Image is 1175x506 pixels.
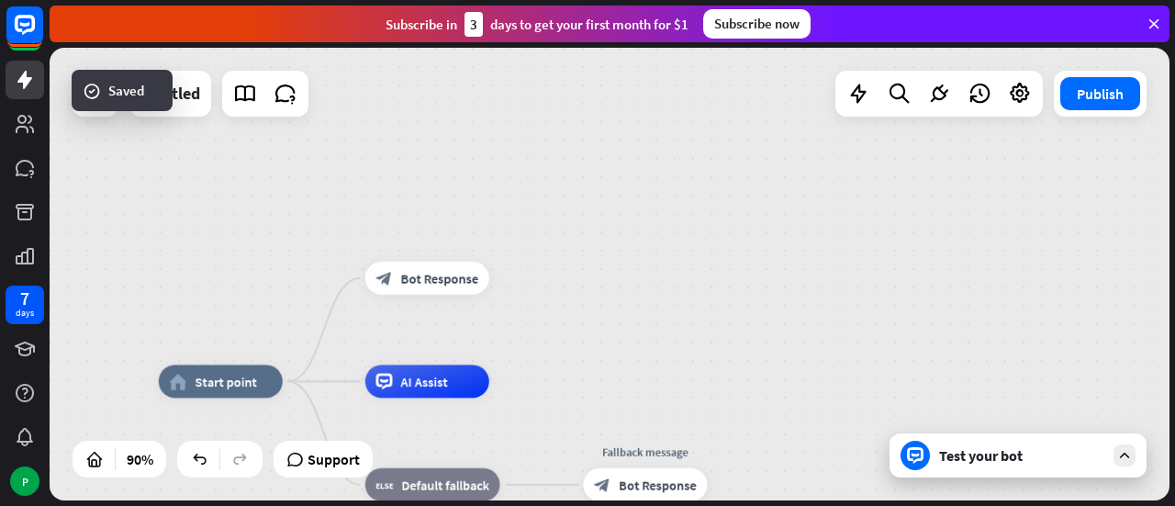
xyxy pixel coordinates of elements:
span: Saved [108,81,144,100]
div: Subscribe now [703,9,811,39]
div: days [16,307,34,320]
div: Fallback message [571,444,720,460]
span: Support [308,444,360,474]
i: success [83,82,101,100]
div: Subscribe in days to get your first month for $1 [386,12,688,37]
span: Default fallback [401,477,488,493]
div: Test your bot [939,446,1104,465]
i: block_fallback [375,477,393,493]
span: Bot Response [400,270,478,287]
i: block_bot_response [594,477,610,493]
div: 90% [121,444,159,474]
span: Bot Response [619,477,697,493]
button: Open LiveChat chat widget [15,7,70,62]
div: 7 [20,290,29,307]
div: Untitled [140,71,200,117]
button: Publish [1060,77,1140,110]
div: P [10,467,39,496]
i: home_2 [169,373,186,389]
span: AI Assist [400,373,447,389]
span: Start point [195,373,257,389]
a: 7 days [6,286,44,324]
div: 3 [464,12,483,37]
i: block_bot_response [375,270,392,287]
